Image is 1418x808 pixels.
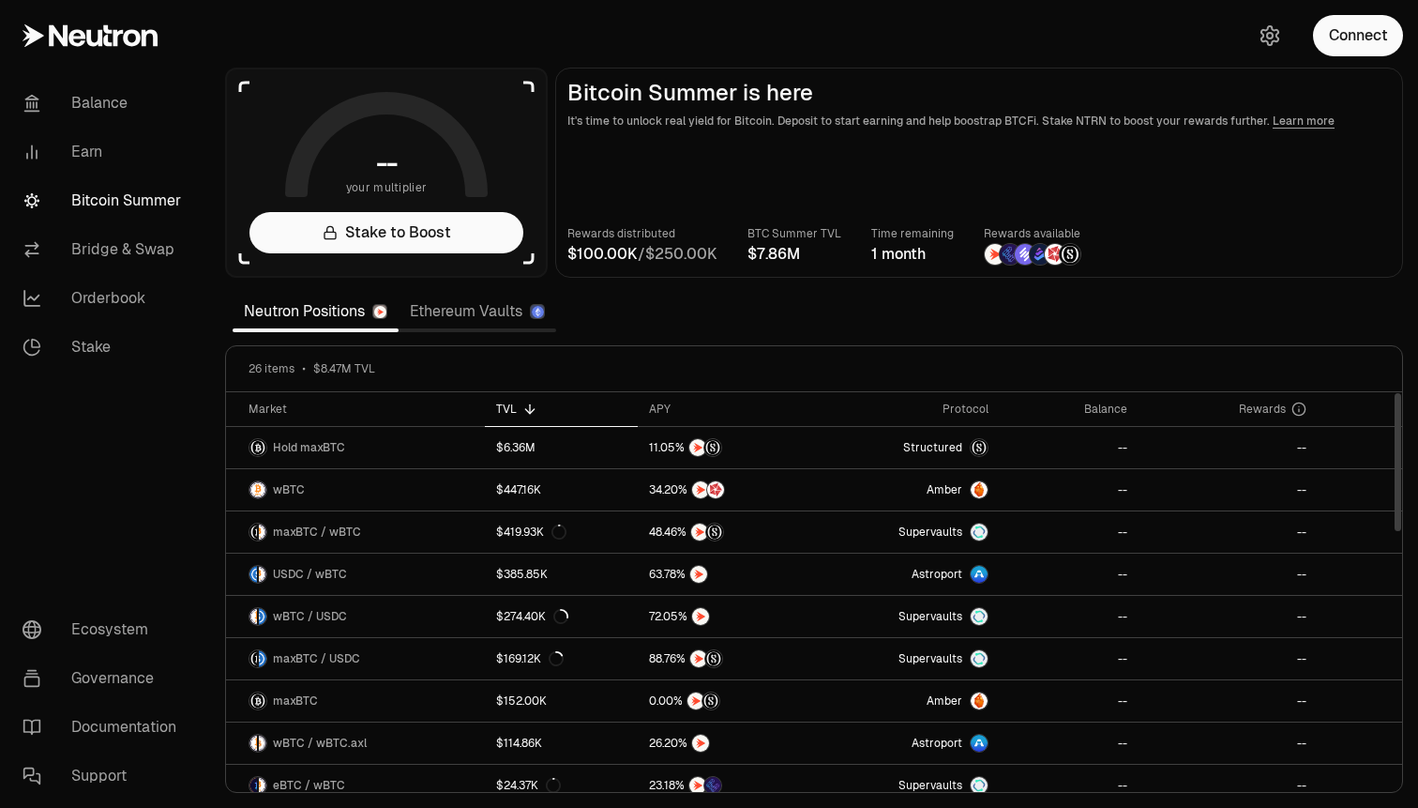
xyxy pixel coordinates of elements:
[249,735,257,752] img: wBTC Logo
[649,402,807,417] div: APY
[649,776,807,795] button: NTRNEtherFi Points
[1000,765,1139,806] a: --
[374,306,386,318] img: Neutron Logo
[898,609,962,624] span: Supervaults
[692,608,709,625] img: NTRN
[649,607,807,626] button: NTRN
[8,605,203,654] a: Ecosystem
[496,525,566,540] div: $419.93K
[346,178,428,197] span: your multiplier
[690,650,707,667] img: NTRN
[818,638,1000,679] a: SupervaultsSupervaults
[971,481,988,498] img: Amber
[1045,244,1065,265] img: Mars Fragments
[1000,680,1139,722] a: --
[903,440,962,455] span: Structured
[259,650,266,667] img: USDC Logo
[1139,469,1317,511] a: --
[273,525,361,540] span: maxBTC / wBTC
[1139,723,1317,764] a: --
[1000,723,1139,764] a: --
[8,274,203,323] a: Orderbook
[1139,511,1317,553] a: --
[971,650,988,667] img: Supervaults
[704,777,721,794] img: EtherFi Points
[8,176,203,225] a: Bitcoin Summer
[1015,244,1035,265] img: Solv Points
[638,723,818,764] a: NTRN
[818,427,1000,468] a: StructuredmaxBTC
[638,596,818,637] a: NTRN
[249,608,257,625] img: wBTC Logo
[567,80,1391,106] h2: Bitcoin Summer is here
[226,596,485,637] a: wBTC LogoUSDC LogowBTC / USDC
[649,649,807,668] button: NTRNStructured Points
[485,427,638,468] a: $6.36M
[818,469,1000,511] a: AmberAmber
[259,524,266,541] img: wBTC Logo
[8,752,203,800] a: Support
[273,567,347,582] span: USDC / wBTC
[249,777,257,794] img: eBTC Logo
[259,608,266,625] img: USDC Logo
[1139,680,1317,722] a: --
[1000,638,1139,679] a: --
[249,212,523,253] a: Stake to Boost
[984,224,1081,243] p: Rewards available
[1000,596,1139,637] a: --
[898,778,962,793] span: Supervaults
[927,482,962,497] span: Amber
[226,680,485,722] a: maxBTC LogomaxBTC
[871,243,954,266] div: 1 month
[249,650,257,667] img: maxBTC Logo
[638,554,818,595] a: NTRN
[496,567,548,582] div: $385.85K
[226,511,485,553] a: maxBTC LogowBTC LogomaxBTC / wBTC
[898,525,962,540] span: Supervaults
[649,480,807,499] button: NTRNMars Fragments
[485,469,638,511] a: $447.16K
[249,439,266,456] img: maxBTC Logo
[496,482,541,497] div: $447.16K
[496,402,626,417] div: TVL
[818,723,1000,764] a: Astroport
[8,323,203,372] a: Stake
[649,523,807,541] button: NTRNStructured Points
[649,734,807,753] button: NTRN
[496,778,561,793] div: $24.37K
[8,703,203,752] a: Documentation
[8,225,203,274] a: Bridge & Swap
[226,469,485,511] a: wBTC LogowBTC
[567,224,717,243] p: Rewards distributed
[1011,402,1127,417] div: Balance
[485,596,638,637] a: $274.40K
[818,680,1000,722] a: AmberAmber
[971,439,988,456] img: maxBTC
[233,293,399,330] a: Neutron Positions
[485,554,638,595] a: $385.85K
[1030,244,1050,265] img: Bedrock Diamonds
[273,694,318,709] span: maxBTC
[485,638,638,679] a: $169.12K
[485,680,638,722] a: $152.00K
[1000,469,1139,511] a: --
[496,694,547,709] div: $152.00K
[226,638,485,679] a: maxBTC LogoUSDC LogomaxBTC / USDC
[1000,427,1139,468] a: --
[496,736,542,751] div: $114.86K
[376,148,398,178] h1: --
[692,481,709,498] img: NTRN
[496,440,536,455] div: $6.36M
[1139,596,1317,637] a: --
[747,224,841,243] p: BTC Summer TVL
[927,694,962,709] span: Amber
[567,243,717,266] div: /
[689,777,706,794] img: NTRN
[226,427,485,468] a: maxBTC LogoHold maxBTC
[707,481,724,498] img: Mars Fragments
[898,651,962,666] span: Supervaults
[273,778,345,793] span: eBTC / wBTC
[690,566,707,583] img: NTRN
[273,651,360,666] span: maxBTC / USDC
[692,735,709,752] img: NTRN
